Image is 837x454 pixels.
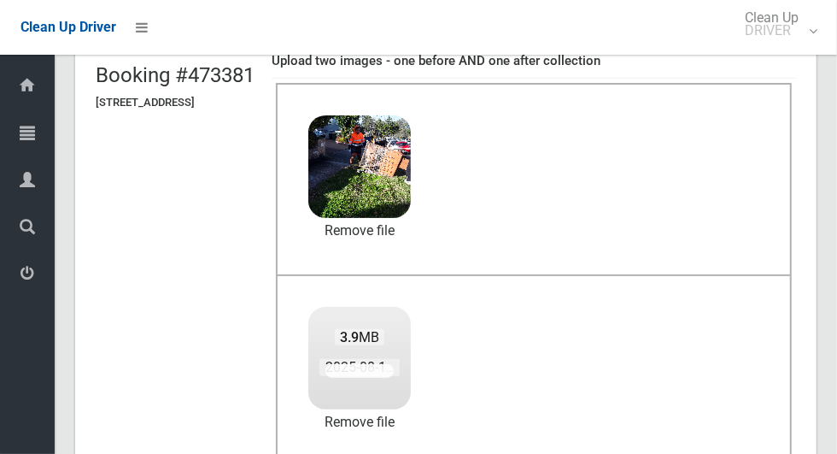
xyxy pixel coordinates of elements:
a: Remove file [308,410,411,435]
h5: [STREET_ADDRESS] [96,97,255,109]
span: Clean Up [736,11,816,37]
a: Remove file [308,218,411,244]
span: Clean Up Driver [20,19,116,35]
small: DRIVER [745,24,799,37]
h4: Upload two images - one before AND one after collection [272,54,796,68]
span: MB [335,329,385,345]
h2: Booking #473381 [96,64,255,86]
span: 2025-08-1808.53.496472845084989963756.jpg [319,358,622,376]
a: Clean Up Driver [20,15,116,40]
strong: 3.9 [340,329,359,345]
